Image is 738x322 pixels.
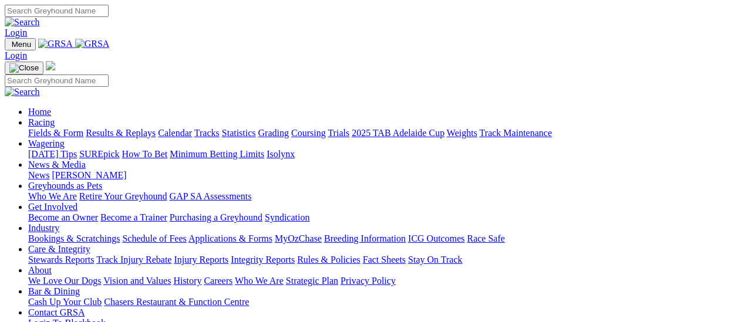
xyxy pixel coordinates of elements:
[5,50,27,60] a: Login
[328,128,349,138] a: Trials
[28,255,94,265] a: Stewards Reports
[28,212,98,222] a: Become an Owner
[447,128,477,138] a: Weights
[28,181,102,191] a: Greyhounds as Pets
[28,223,59,233] a: Industry
[170,212,262,222] a: Purchasing a Greyhound
[103,276,171,286] a: Vision and Values
[467,233,504,243] a: Race Safe
[194,128,220,138] a: Tracks
[12,40,31,49] span: Menu
[173,276,201,286] a: History
[231,255,295,265] a: Integrity Reports
[5,38,36,50] button: Toggle navigation
[28,255,733,265] div: Care & Integrity
[28,244,90,254] a: Care & Integrity
[28,170,733,181] div: News & Media
[28,297,733,307] div: Bar & Dining
[28,276,733,286] div: About
[5,62,43,74] button: Toggle navigation
[104,297,249,307] a: Chasers Restaurant & Function Centre
[96,255,171,265] a: Track Injury Rebate
[28,170,49,180] a: News
[28,191,733,202] div: Greyhounds as Pets
[28,286,80,296] a: Bar & Dining
[28,128,83,138] a: Fields & Form
[28,117,55,127] a: Racing
[174,255,228,265] a: Injury Reports
[363,255,406,265] a: Fact Sheets
[5,17,40,28] img: Search
[275,233,322,243] a: MyOzChase
[79,149,119,159] a: SUREpick
[28,191,77,201] a: Who We Are
[158,128,192,138] a: Calendar
[286,276,338,286] a: Strategic Plan
[28,107,51,117] a: Home
[28,212,733,223] div: Get Involved
[5,28,27,38] a: Login
[52,170,126,180] a: [PERSON_NAME]
[5,74,109,87] input: Search
[46,61,55,70] img: logo-grsa-white.png
[265,212,309,222] a: Syndication
[28,149,733,160] div: Wagering
[28,276,101,286] a: We Love Our Dogs
[258,128,289,138] a: Grading
[28,128,733,138] div: Racing
[408,255,462,265] a: Stay On Track
[86,128,156,138] a: Results & Replays
[28,138,65,148] a: Wagering
[28,297,102,307] a: Cash Up Your Club
[28,233,120,243] a: Bookings & Scratchings
[297,255,360,265] a: Rules & Policies
[38,39,73,49] img: GRSA
[28,149,77,159] a: [DATE] Tips
[222,128,256,138] a: Statistics
[235,276,284,286] a: Who We Are
[341,276,396,286] a: Privacy Policy
[28,160,86,170] a: News & Media
[122,233,186,243] a: Schedule of Fees
[408,233,464,243] a: ICG Outcomes
[352,128,444,138] a: 2025 TAB Adelaide Cup
[122,149,168,159] a: How To Bet
[28,265,52,275] a: About
[28,233,733,244] div: Industry
[75,39,110,49] img: GRSA
[28,307,85,317] a: Contact GRSA
[324,233,406,243] a: Breeding Information
[170,149,264,159] a: Minimum Betting Limits
[28,202,77,212] a: Get Involved
[9,63,39,73] img: Close
[5,5,109,17] input: Search
[480,128,552,138] a: Track Maintenance
[5,87,40,97] img: Search
[204,276,232,286] a: Careers
[170,191,252,201] a: GAP SA Assessments
[100,212,167,222] a: Become a Trainer
[79,191,167,201] a: Retire Your Greyhound
[188,233,272,243] a: Applications & Forms
[267,149,295,159] a: Isolynx
[291,128,326,138] a: Coursing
